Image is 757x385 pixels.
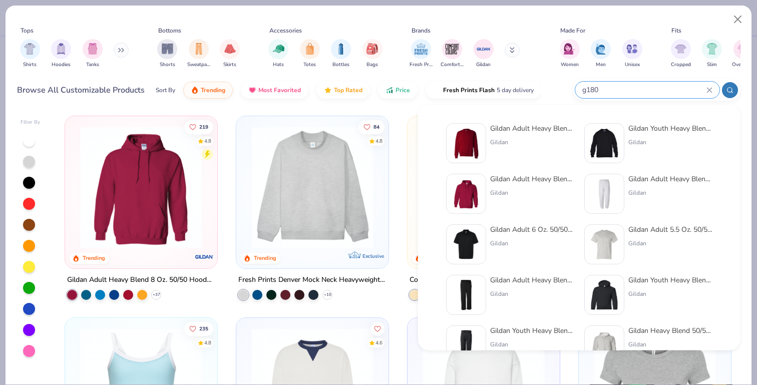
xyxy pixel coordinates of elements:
span: Comfort Colors [441,61,464,69]
img: 1182b50d-b017-445f-963a-bad20bc01ded [451,330,482,361]
button: filter button [157,39,177,69]
button: filter button [732,39,754,69]
div: filter for Hoodies [51,39,71,69]
div: Gildan [490,138,574,147]
div: Gildan [628,239,712,248]
button: filter button [671,39,691,69]
img: TopRated.gif [324,86,332,94]
span: Top Rated [334,86,362,94]
span: Price [396,86,410,94]
span: Slim [707,61,717,69]
div: filter for Gildan [474,39,494,69]
button: filter button [187,39,210,69]
div: Comfort Colors Adult Heavyweight T-Shirt [410,274,545,286]
div: Gildan Adult Heavy Blend Adult 8 Oz. 50/50 Fleece Crew [490,123,574,134]
div: filter for Totes [300,39,320,69]
button: filter button [268,39,288,69]
button: filter button [362,39,383,69]
button: Most Favorited [241,82,308,99]
span: Cropped [671,61,691,69]
button: Fresh Prints Flash5 day delivery [426,82,541,99]
img: Comfort Colors Image [445,42,460,57]
img: d2b2286b-b497-4353-abda-ca1826771838 [589,279,620,310]
span: Bags [366,61,378,69]
div: filter for Bottles [331,39,351,69]
button: filter button [51,39,71,69]
input: Try "T-Shirt" [581,84,706,96]
span: Most Favorited [258,86,301,94]
span: Hoodies [52,61,71,69]
div: Gildan Youth Heavy Blend™ 8 oz., 50/50 Hooded Sweatshirt [628,275,712,285]
div: Fits [671,26,681,35]
div: Gildan Adult 6 Oz. 50/50 Jersey Polo [490,224,574,235]
img: Sweatpants Image [193,43,204,55]
img: f5d85501-0dbb-4ee4-b115-c08fa3845d83 [246,126,378,248]
span: Trending [201,86,225,94]
span: Fresh Prints [410,61,433,69]
div: Gildan [628,138,712,147]
img: Unisex Image [626,43,638,55]
div: filter for Shorts [157,39,177,69]
div: filter for Oversized [732,39,754,69]
div: filter for Cropped [671,39,691,69]
span: Gildan [476,61,491,69]
img: Shirts Image [24,43,36,55]
div: Made For [560,26,585,35]
button: Like [185,321,214,335]
img: Tanks Image [87,43,98,55]
button: Trending [183,82,233,99]
img: 91159a56-43a2-494b-b098-e2c28039eaf0 [589,229,620,260]
span: Oversized [732,61,754,69]
div: Gildan [628,340,712,349]
div: filter for Unisex [622,39,642,69]
div: Gildan [628,188,712,197]
img: Hats Image [273,43,284,55]
div: Gildan Adult Heavy Blend 8 Oz. 50/50 Hooded Sweatshirt [67,274,215,286]
button: filter button [591,39,611,69]
div: Gildan [490,188,574,197]
img: a90f7c54-8796-4cb2-9d6e-4e9644cfe0fe [378,126,511,248]
img: most_fav.gif [248,86,256,94]
img: 58f3562e-1865-49f9-a059-47c567f7ec2e [451,229,482,260]
img: 0dc1d735-207e-4490-8dd0-9fa5bb989636 [589,128,620,159]
div: filter for Shirts [20,39,40,69]
span: 219 [200,124,209,129]
div: Tops [21,26,34,35]
div: Gildan Youth Heavy Blend 8 Oz. 50/50 Fleece Crew [628,123,712,134]
button: Price [378,82,418,99]
span: Skirts [223,61,236,69]
button: Top Rated [316,82,370,99]
img: Oversized Image [737,43,749,55]
img: 01756b78-01f6-4cc6-8d8a-3c30c1a0c8ac [75,126,207,248]
img: 01756b78-01f6-4cc6-8d8a-3c30c1a0c8ac [451,178,482,209]
button: filter button [441,39,464,69]
button: filter button [622,39,642,69]
div: Gildan Adult 5.5 Oz. 50/50 T-Shirt [628,224,712,235]
div: filter for Fresh Prints [410,39,433,69]
div: 4.8 [205,137,212,145]
img: Hoodies Image [56,43,67,55]
button: filter button [410,39,433,69]
div: Gildan Youth Heavy Blend™ 8 oz., 50/50 Sweatpants [490,325,574,336]
img: trending.gif [191,86,199,94]
div: filter for Tanks [83,39,103,69]
img: Women Image [564,43,575,55]
span: Tanks [86,61,99,69]
div: filter for Slim [702,39,722,69]
div: filter for Hats [268,39,288,69]
button: filter button [20,39,40,69]
div: Fresh Prints Denver Mock Neck Heavyweight Sweatshirt [238,274,387,286]
span: 235 [200,326,209,331]
div: Gildan Adult Heavy Blend™ Adult 50/50 Open-Bottom Sweatpant [490,275,574,285]
button: Like [185,120,214,134]
button: Like [358,120,385,134]
button: filter button [702,39,722,69]
img: Cropped Image [675,43,686,55]
img: Men Image [595,43,606,55]
span: + 37 [153,292,160,298]
span: Men [596,61,606,69]
button: filter button [331,39,351,69]
img: flash.gif [433,86,441,94]
img: Gildan logo [194,247,214,267]
button: filter button [474,39,494,69]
